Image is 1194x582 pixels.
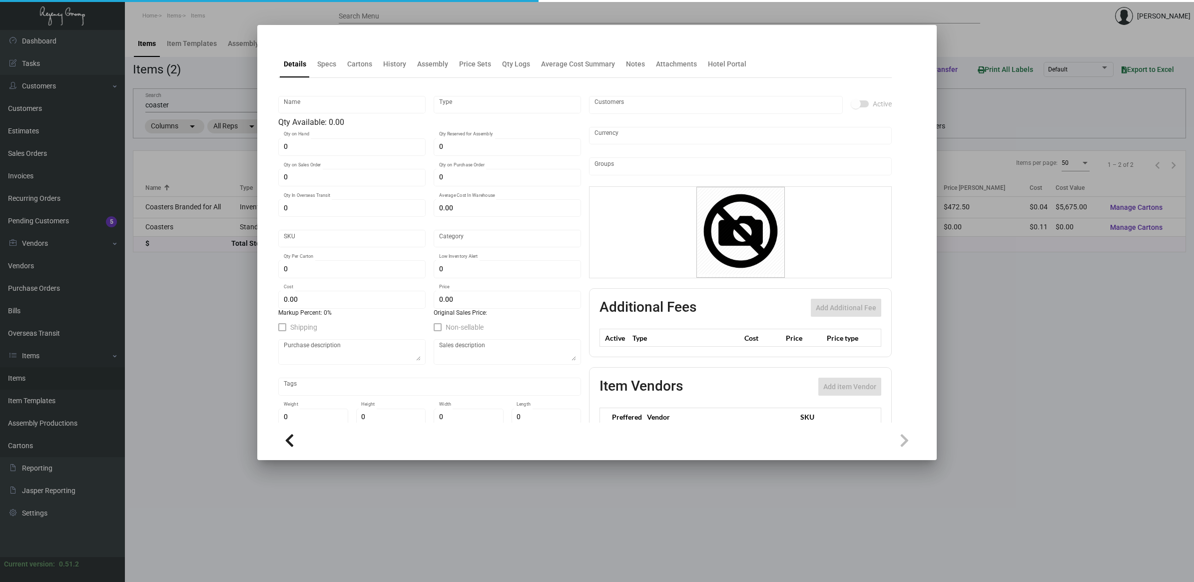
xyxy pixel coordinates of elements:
[541,59,615,69] div: Average Cost Summary
[284,59,306,69] div: Details
[595,162,887,170] input: Add new..
[824,329,869,347] th: Price type
[742,329,783,347] th: Cost
[446,321,484,333] span: Non-sellable
[317,59,336,69] div: Specs
[59,559,79,570] div: 0.51.2
[823,383,876,391] span: Add item Vendor
[599,378,683,396] h2: Item Vendors
[290,321,317,333] span: Shipping
[818,378,881,396] button: Add item Vendor
[811,299,881,317] button: Add Additional Fee
[383,59,406,69] div: History
[599,299,696,317] h2: Additional Fees
[795,408,881,426] th: SKU
[816,304,876,312] span: Add Additional Fee
[626,59,645,69] div: Notes
[502,59,530,69] div: Qty Logs
[873,98,892,110] span: Active
[459,59,491,69] div: Price Sets
[630,329,742,347] th: Type
[600,329,630,347] th: Active
[708,59,746,69] div: Hotel Portal
[417,59,448,69] div: Assembly
[4,559,55,570] div: Current version:
[600,408,642,426] th: Preffered
[347,59,372,69] div: Cartons
[783,329,824,347] th: Price
[595,101,838,109] input: Add new..
[278,116,581,128] div: Qty Available: 0.00
[656,59,697,69] div: Attachments
[642,408,795,426] th: Vendor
